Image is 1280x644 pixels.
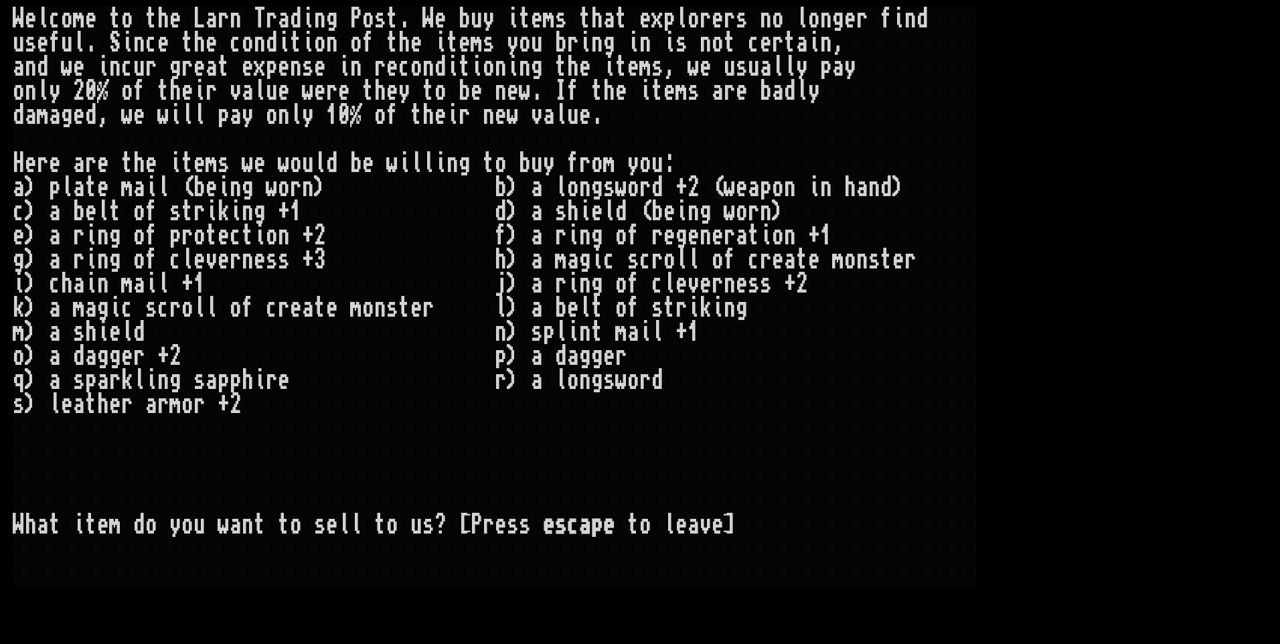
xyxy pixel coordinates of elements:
div: l [290,103,302,127]
div: t [121,151,133,175]
div: t [579,7,591,31]
div: r [218,7,230,31]
div: g [169,55,181,79]
div: e [495,103,507,127]
div: w [386,151,398,175]
div: r [772,31,784,55]
div: n [591,31,603,55]
div: n [495,79,507,103]
div: t [362,79,374,103]
div: n [278,103,290,127]
div: n [326,31,338,55]
div: S [109,31,121,55]
div: l [37,79,49,103]
div: e [459,31,471,55]
div: w [519,79,531,103]
div: n [109,55,121,79]
div: a [832,55,844,79]
div: , [832,31,844,55]
div: d [13,103,25,127]
div: i [434,31,447,55]
div: u [302,151,314,175]
div: v [531,103,543,127]
div: e [254,151,266,175]
div: 0 [338,103,350,127]
div: w [157,103,169,127]
div: t [290,31,302,55]
div: g [531,55,543,79]
div: % [350,103,362,127]
div: o [13,79,25,103]
div: % [97,79,109,103]
div: t [519,7,531,31]
div: i [639,79,651,103]
div: i [121,31,133,55]
div: r [724,79,736,103]
div: i [892,7,904,31]
div: u [531,31,543,55]
div: w [688,55,700,79]
div: e [579,103,591,127]
div: i [507,7,519,31]
div: r [266,7,278,31]
div: s [218,151,230,175]
div: e [157,31,169,55]
div: t [459,55,471,79]
div: i [447,103,459,127]
div: e [169,7,181,31]
div: e [25,151,37,175]
div: . [85,31,97,55]
div: e [712,7,724,31]
div: a [242,79,254,103]
div: n [904,7,916,31]
div: y [808,79,820,103]
div: n [495,55,507,79]
div: o [410,55,422,79]
div: s [483,31,495,55]
div: h [567,55,579,79]
div: h [374,79,386,103]
div: o [688,7,700,31]
div: m [471,31,483,55]
div: u [266,79,278,103]
div: o [808,7,820,31]
div: t [724,31,736,55]
div: e [615,79,627,103]
div: e [133,103,145,127]
div: r [374,55,386,79]
div: n [350,55,362,79]
div: n [700,31,712,55]
div: e [206,31,218,55]
div: w [121,103,133,127]
div: i [302,31,314,55]
div: e [736,79,748,103]
div: n [422,55,434,79]
div: s [675,31,688,55]
div: e [386,55,398,79]
div: o [350,31,362,55]
div: c [398,55,410,79]
div: b [760,79,772,103]
div: o [362,7,374,31]
div: e [193,55,206,79]
div: r [724,7,736,31]
div: . [591,103,603,127]
div: i [447,55,459,79]
div: e [844,7,856,31]
div: d [916,7,929,31]
div: a [73,151,85,175]
div: f [386,103,398,127]
div: m [675,79,688,103]
div: h [603,79,615,103]
div: r [459,103,471,127]
div: o [374,103,386,127]
div: y [507,31,519,55]
div: i [808,31,820,55]
div: b [459,7,471,31]
div: 1 [326,103,338,127]
div: y [242,103,254,127]
div: t [591,79,603,103]
div: d [326,151,338,175]
div: e [579,55,591,79]
div: m [73,7,85,31]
